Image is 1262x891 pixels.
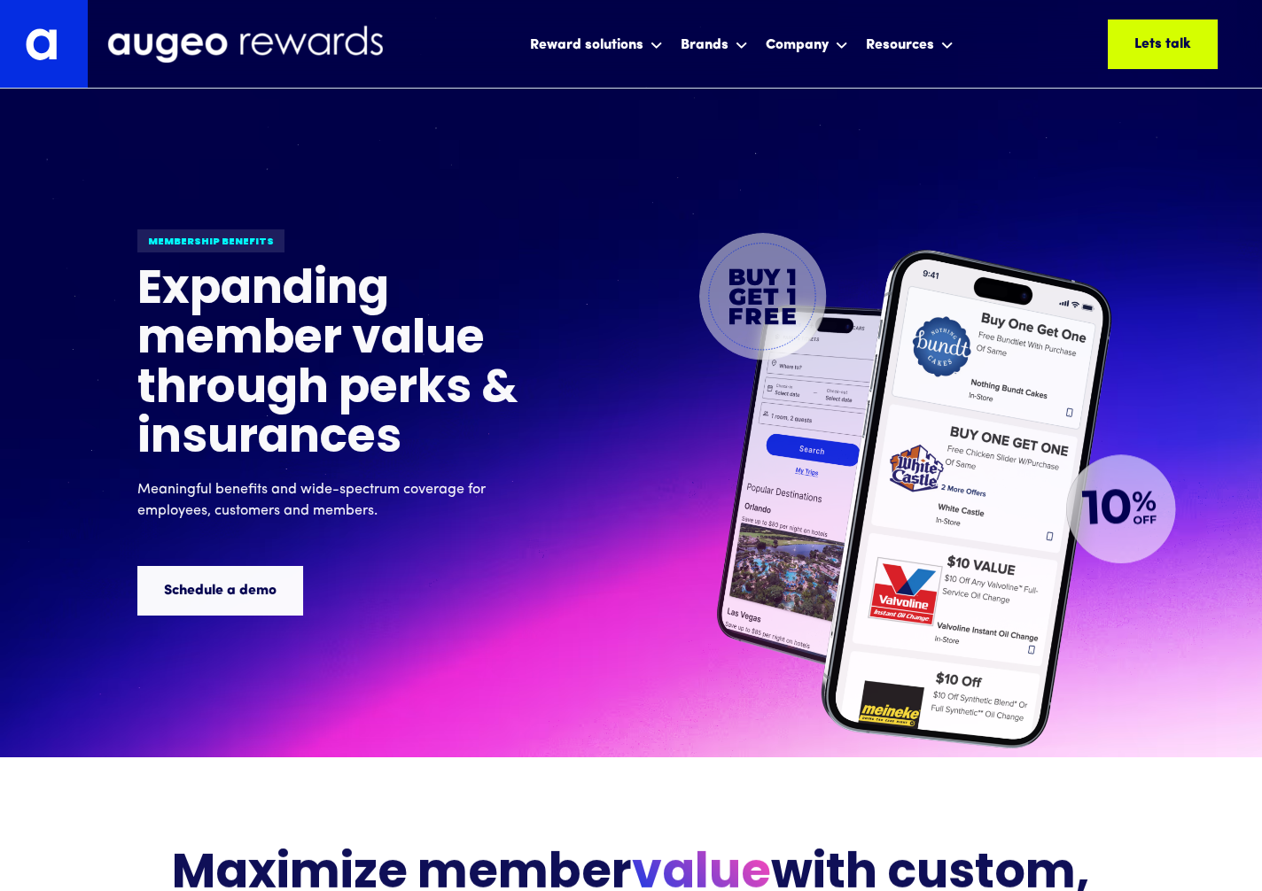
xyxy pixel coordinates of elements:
[1108,19,1218,69] a: Lets talk
[681,35,728,56] div: Brands
[137,267,580,466] h1: Expanding member value through perks & insurances
[137,480,545,523] p: Meaningful benefits and wide-spectrum coverage for employees, customers and members.
[866,35,934,56] div: Resources
[137,567,303,616] a: Schedule a demo
[676,20,752,67] div: Brands
[761,20,853,67] div: Company
[530,35,643,56] div: Reward solutions
[766,35,829,56] div: Company
[137,230,284,253] div: membership benefits
[861,20,958,67] div: Resources
[526,20,667,67] div: Reward solutions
